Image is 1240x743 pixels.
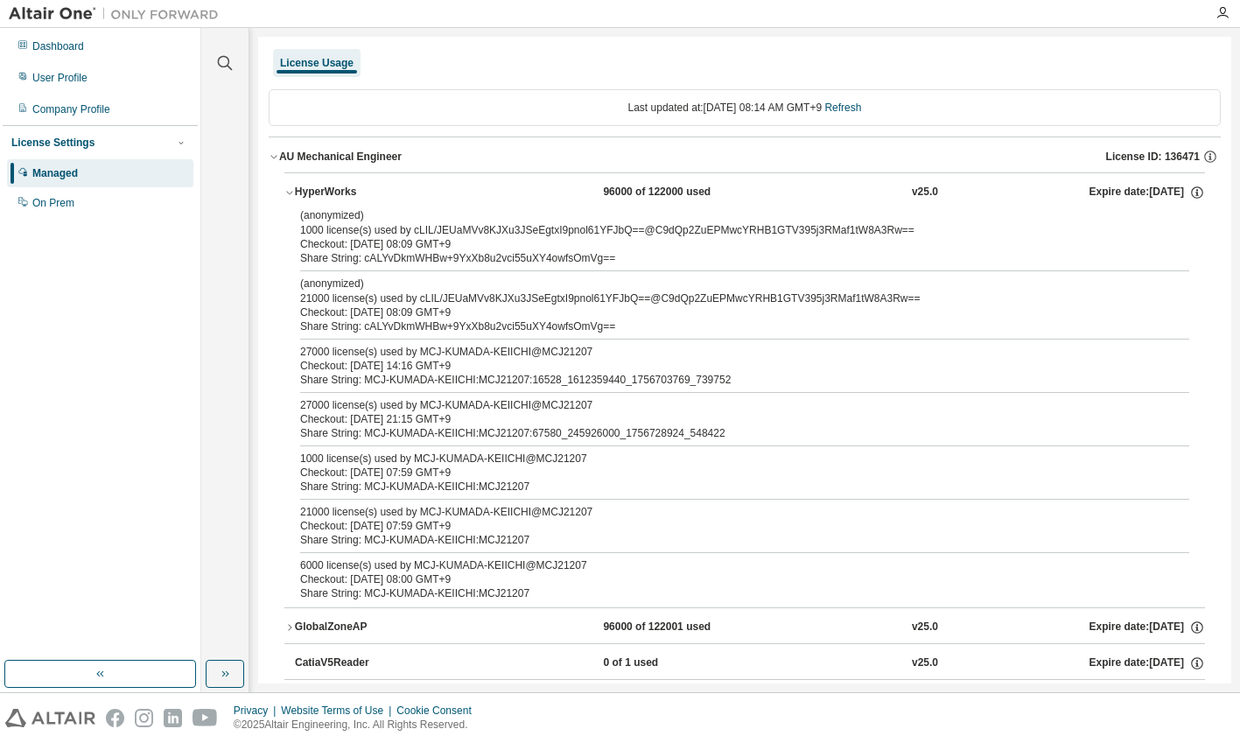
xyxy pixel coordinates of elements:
div: Share String: cALYvDkmWHBw+9YxXb8u2vci55uXY4owfsOmVg== [300,319,1147,333]
div: License Usage [280,56,354,70]
div: Share String: MCJ-KUMADA-KEIICHI:MCJ21207 [300,480,1147,494]
div: License Settings [11,136,95,150]
div: 1000 license(s) used by MCJ-KUMADA-KEIICHI@MCJ21207 [300,452,1147,466]
div: Share String: MCJ-KUMADA-KEIICHI:MCJ21207:16528_1612359440_1756703769_739752 [300,373,1147,387]
div: On Prem [32,196,74,210]
div: 27000 license(s) used by MCJ-KUMADA-KEIICHI@MCJ21207 [300,345,1147,359]
div: 0 of 1 used [603,655,760,671]
div: Share String: MCJ-KUMADA-KEIICHI:MCJ21207 [300,533,1147,547]
div: Website Terms of Use [281,704,396,718]
div: Last updated at: [DATE] 08:14 AM GMT+9 [269,89,1221,126]
div: 21000 license(s) used by cLIL/JEUaMVv8KJXu3JSeEgtxI9pnol61YFJbQ==@C9dQp2ZuEPMwcYRHB1GTV395j3RMaf1... [300,277,1147,305]
img: altair_logo.svg [5,709,95,727]
img: Altair One [9,5,228,23]
img: linkedin.svg [164,709,182,727]
div: CatiaV5Reader [295,655,452,671]
button: HyperWorks96000 of 122000 usedv25.0Expire date:[DATE] [284,173,1205,212]
div: Privacy [234,704,281,718]
div: 21000 license(s) used by MCJ-KUMADA-KEIICHI@MCJ21207 [300,505,1147,519]
div: Expire date: [DATE] [1089,185,1204,200]
div: Share String: MCJ-KUMADA-KEIICHI:MCJ21207:67580_245926000_1756728924_548422 [300,426,1147,440]
p: (anonymized) [300,208,1147,223]
div: 1000 license(s) used by cLIL/JEUaMVv8KJXu3JSeEgtxI9pnol61YFJbQ==@C9dQp2ZuEPMwcYRHB1GTV395j3RMaf1t... [300,208,1147,237]
div: v25.0 [912,620,938,635]
div: Checkout: [DATE] 08:09 GMT+9 [300,237,1147,251]
div: v25.0 [912,185,938,200]
div: Cookie Consent [396,704,481,718]
button: GlobalZoneAP96000 of 122001 usedv25.0Expire date:[DATE] [284,608,1205,647]
div: Checkout: [DATE] 21:15 GMT+9 [300,412,1147,426]
a: Refresh [824,102,861,114]
img: instagram.svg [135,709,153,727]
img: facebook.svg [106,709,124,727]
div: Managed [32,166,78,180]
div: Checkout: [DATE] 07:59 GMT+9 [300,519,1147,533]
p: © 2025 Altair Engineering, Inc. All Rights Reserved. [234,718,482,732]
div: Share String: cALYvDkmWHBw+9YxXb8u2vci55uXY4owfsOmVg== [300,251,1147,265]
div: Checkout: [DATE] 14:16 GMT+9 [300,359,1147,373]
span: License ID: 136471 [1106,150,1200,164]
div: AU Mechanical Engineer [279,150,402,164]
button: CatiaV5Reader0 of 1 usedv25.0Expire date:[DATE] [295,644,1205,683]
div: v25.0 [912,655,938,671]
div: Company Profile [32,102,110,116]
button: HWAIFPBS0 of 2147483647 usedv25.0Expire date:[DATE] [295,680,1205,718]
div: Checkout: [DATE] 08:09 GMT+9 [300,305,1147,319]
button: AU Mechanical EngineerLicense ID: 136471 [269,137,1221,176]
div: Dashboard [32,39,84,53]
div: GlobalZoneAP [295,620,452,635]
div: User Profile [32,71,88,85]
div: Expire date: [DATE] [1089,655,1204,671]
img: youtube.svg [193,709,218,727]
div: HyperWorks [295,185,452,200]
div: Checkout: [DATE] 08:00 GMT+9 [300,572,1147,586]
p: (anonymized) [300,277,1147,291]
div: Share String: MCJ-KUMADA-KEIICHI:MCJ21207 [300,586,1147,600]
div: Checkout: [DATE] 07:59 GMT+9 [300,466,1147,480]
div: Expire date: [DATE] [1089,620,1204,635]
div: 27000 license(s) used by MCJ-KUMADA-KEIICHI@MCJ21207 [300,398,1147,412]
div: 6000 license(s) used by MCJ-KUMADA-KEIICHI@MCJ21207 [300,558,1147,572]
div: 96000 of 122001 used [603,620,760,635]
div: 96000 of 122000 used [603,185,760,200]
